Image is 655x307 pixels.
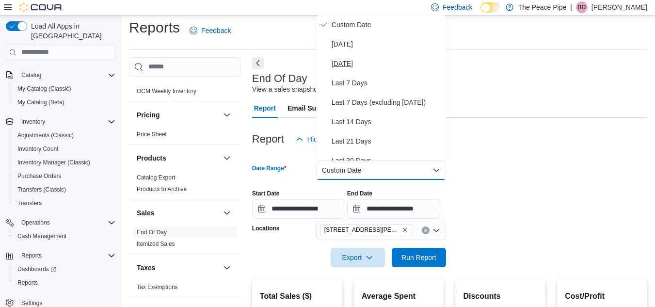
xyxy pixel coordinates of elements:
div: Sales [129,226,240,254]
a: Catalog Export [137,174,175,181]
button: Reports [10,276,119,290]
button: Reports [2,249,119,262]
button: Taxes [137,263,219,273]
span: BD [578,1,586,13]
div: Products [129,172,240,199]
button: Next [252,57,264,69]
button: Products [221,152,233,164]
div: Brandon Duthie [576,1,588,13]
span: Reports [17,279,38,287]
button: Open list of options [432,226,440,234]
button: Hide Parameters [292,129,362,149]
input: Press the down key to open a popover containing a calendar. [347,199,440,219]
button: Export [331,248,385,267]
div: Pricing [129,129,240,144]
span: Export [336,248,379,267]
span: Adjustments (Classic) [17,131,74,139]
span: Inventory Count [14,143,115,155]
a: Products to Archive [137,186,187,193]
span: [DATE] [332,58,442,69]
span: Reports [17,250,115,261]
label: End Date [347,190,372,197]
button: Adjustments (Classic) [10,129,119,142]
div: View a sales snapshot for a date or date range. [252,84,394,95]
button: Reports [17,250,46,261]
span: My Catalog (Beta) [17,98,64,106]
button: Clear input [422,226,430,234]
a: End Of Day [137,229,167,236]
a: Purchase Orders [14,170,65,182]
span: Last 30 Days [332,155,442,166]
input: Dark Mode [480,2,501,13]
span: Transfers (Classic) [14,184,115,195]
span: Inventory Manager (Classic) [17,159,90,166]
button: Inventory [17,116,49,128]
button: Sales [137,208,219,218]
a: Tax Exemptions [137,284,178,291]
button: Catalog [17,69,45,81]
span: My Catalog (Classic) [14,83,115,95]
h3: Products [137,153,166,163]
p: [PERSON_NAME] [591,1,647,13]
h3: Sales [137,208,155,218]
span: Email Subscription [288,98,349,118]
span: Transfers (Classic) [17,186,66,194]
span: Run Report [401,253,436,262]
a: Cash Management [14,230,70,242]
span: My Catalog (Classic) [17,85,71,93]
span: Transfers [14,197,115,209]
p: The Peace Pipe [518,1,567,13]
button: Purchase Orders [10,169,119,183]
button: Products [137,153,219,163]
button: Remove 408 George St. N from selection in this group [402,227,408,233]
button: My Catalog (Classic) [10,82,119,96]
span: Inventory Manager (Classic) [14,157,115,168]
a: Inventory Manager (Classic) [14,157,94,168]
span: Operations [17,217,115,228]
span: Last 14 Days [332,116,442,128]
span: Feedback [443,2,472,12]
a: Reports [14,277,42,289]
span: Dashboards [17,265,56,273]
a: Dashboards [10,262,119,276]
span: OCM Weekly Inventory [137,87,196,95]
h1: Reports [129,18,180,37]
button: Catalog [2,68,119,82]
span: Itemized Sales [137,240,175,248]
div: Select listbox [316,15,446,161]
span: Reports [14,277,115,289]
button: Taxes [221,262,233,274]
h3: Report [252,133,284,145]
span: Products to Archive [137,185,187,193]
span: Custom Date [332,19,442,31]
label: Date Range [252,164,287,172]
h3: End Of Day [252,73,307,84]
button: OCM [221,66,233,78]
span: Last 7 Days [332,77,442,89]
span: Catalog [17,69,115,81]
a: Adjustments (Classic) [14,129,78,141]
img: Cova [19,2,63,12]
button: Pricing [137,110,219,120]
span: Last 7 Days (excluding [DATE]) [332,97,442,108]
a: OCM Weekly Inventory [137,88,196,95]
span: Cash Management [17,232,66,240]
span: Report [254,98,276,118]
a: Price Sheet [137,131,167,138]
div: Taxes [129,281,240,297]
button: Inventory Count [10,142,119,156]
h2: Discounts [463,291,538,302]
button: Custom Date [316,161,446,180]
a: Dashboards [14,263,60,275]
h2: Total Sales ($) [260,291,335,302]
span: End Of Day [137,228,167,236]
span: Inventory [17,116,115,128]
span: Transfers [17,199,42,207]
div: OCM [129,85,240,101]
span: Adjustments (Classic) [14,129,115,141]
a: My Catalog (Classic) [14,83,75,95]
span: Settings [21,299,42,307]
span: Price Sheet [137,130,167,138]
